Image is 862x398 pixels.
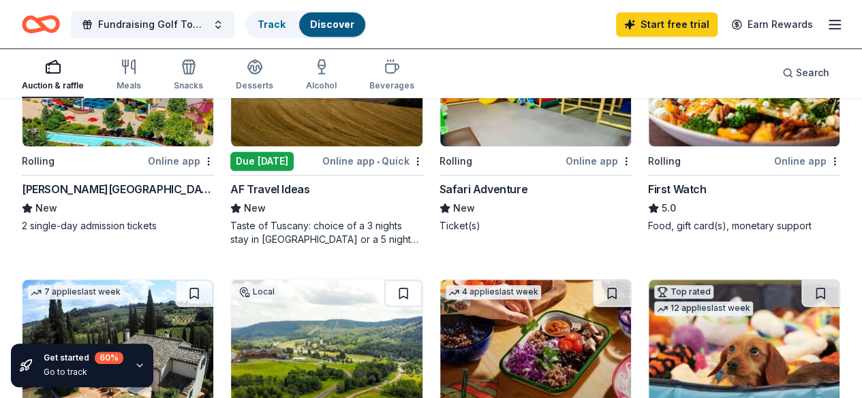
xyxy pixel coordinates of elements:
[616,12,718,37] a: Start free trial
[654,285,713,299] div: Top rated
[117,53,141,98] button: Meals
[236,80,273,91] div: Desserts
[22,153,55,169] div: Rolling
[230,152,294,171] div: Due [DATE]
[440,16,632,233] a: Image for Safari AdventureLocalRollingOnline appSafari AdventureNewTicket(s)
[648,153,681,169] div: Rolling
[258,18,286,30] a: Track
[98,16,207,33] span: Fundraising Golf Tournament
[648,181,707,197] div: First Watch
[230,16,422,246] a: Image for AF Travel Ideas16 applieslast weekDue [DATE]Online app•QuickAF Travel IdeasNewTaste of ...
[440,153,472,169] div: Rolling
[22,16,214,233] a: Image for Dorney Park & Wildwater Kingdom1 applylast weekRollingOnline app[PERSON_NAME][GEOGRAPHI...
[453,200,475,216] span: New
[306,53,337,98] button: Alcohol
[230,181,309,197] div: AF Travel Ideas
[28,285,123,299] div: 7 applies last week
[174,80,203,91] div: Snacks
[117,80,141,91] div: Meals
[230,219,422,246] div: Taste of Tuscany: choice of a 3 nights stay in [GEOGRAPHIC_DATA] or a 5 night stay in [GEOGRAPHIC...
[662,200,676,216] span: 5.0
[440,181,528,197] div: Safari Adventure
[566,152,632,169] div: Online app
[22,219,214,233] div: 2 single-day admission tickets
[369,80,414,91] div: Beverages
[654,301,753,316] div: 12 applies last week
[648,16,840,233] a: Image for First Watch1 applylast weekRollingOnline appFirst Watch5.0Food, gift card(s), monetary ...
[723,12,821,37] a: Earn Rewards
[306,80,337,91] div: Alcohol
[22,181,214,197] div: [PERSON_NAME][GEOGRAPHIC_DATA]
[648,219,840,233] div: Food, gift card(s), monetary support
[236,53,273,98] button: Desserts
[771,59,840,86] button: Search
[796,65,829,81] span: Search
[236,285,277,299] div: Local
[71,11,234,38] button: Fundraising Golf Tournament
[44,352,123,364] div: Get started
[22,80,84,91] div: Auction & raffle
[148,152,214,169] div: Online app
[95,352,123,364] div: 60 %
[44,367,123,378] div: Go to track
[22,8,60,40] a: Home
[446,285,541,299] div: 4 applies last week
[244,200,266,216] span: New
[377,156,380,167] span: •
[35,200,57,216] span: New
[22,53,84,98] button: Auction & raffle
[369,53,414,98] button: Beverages
[245,11,367,38] button: TrackDiscover
[322,152,423,169] div: Online app Quick
[310,18,354,30] a: Discover
[174,53,203,98] button: Snacks
[774,152,840,169] div: Online app
[440,219,632,233] div: Ticket(s)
